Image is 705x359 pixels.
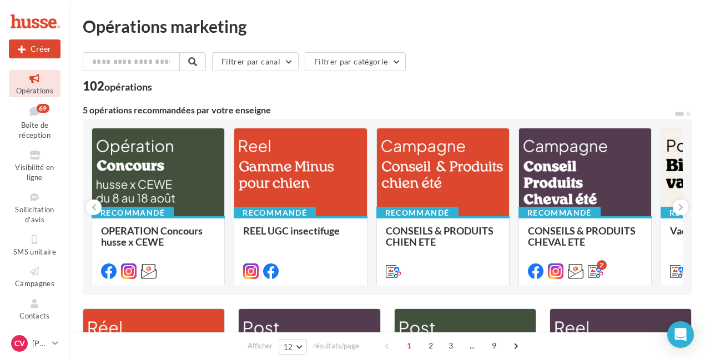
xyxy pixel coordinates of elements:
[9,39,61,58] div: Nouvelle campagne
[104,82,152,92] div: opérations
[485,337,503,355] span: 9
[19,121,51,140] span: Boîte de réception
[15,279,54,288] span: Campagnes
[376,207,459,219] div: Recommandé
[83,106,674,114] div: 5 opérations recommandées par votre enseigne
[212,52,299,71] button: Filtrer par canal
[597,260,607,270] div: 2
[16,86,53,95] span: Opérations
[9,295,61,322] a: Contacts
[464,337,481,355] span: ...
[9,231,61,258] a: SMS unitaire
[14,338,25,349] span: CV
[32,338,48,349] p: [PERSON_NAME]
[442,337,460,355] span: 3
[284,342,293,351] span: 12
[37,104,49,113] div: 69
[422,337,440,355] span: 2
[101,225,203,248] span: OPERATION Concours husse x CEWE
[386,225,493,248] span: CONSEILS & PRODUITS CHIEN ETE
[9,70,61,97] a: Opérations
[518,207,601,219] div: Recommandé
[9,39,61,58] button: Créer
[9,263,61,290] a: Campagnes
[528,225,636,248] span: CONSEILS & PRODUITS CHEVAL ETE
[667,321,694,348] div: Open Intercom Messenger
[83,80,152,92] div: 102
[15,205,54,225] span: Sollicitation d'avis
[83,18,692,34] div: Opérations marketing
[13,247,56,256] span: SMS unitaire
[313,341,359,351] span: résultats/page
[234,207,316,219] div: Recommandé
[9,102,61,142] a: Boîte de réception69
[9,147,61,185] a: Visibilité en ligne
[9,333,61,354] a: CV [PERSON_NAME]
[19,311,50,320] span: Contacts
[279,339,307,355] button: 12
[243,225,340,237] span: REEL UGC insectifuge
[92,207,174,219] div: Recommandé
[15,163,54,182] span: Visibilité en ligne
[9,189,61,227] a: Sollicitation d'avis
[305,52,406,71] button: Filtrer par catégorie
[248,341,273,351] span: Afficher
[400,337,418,355] span: 1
